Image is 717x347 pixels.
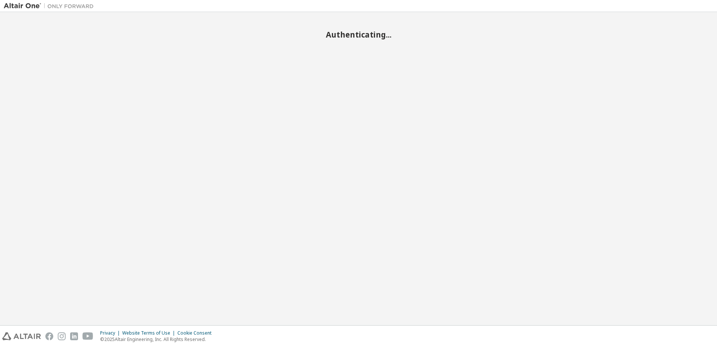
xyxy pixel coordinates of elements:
[100,336,216,342] p: © 2025 Altair Engineering, Inc. All Rights Reserved.
[82,332,93,340] img: youtube.svg
[100,330,122,336] div: Privacy
[70,332,78,340] img: linkedin.svg
[122,330,177,336] div: Website Terms of Use
[58,332,66,340] img: instagram.svg
[4,30,713,39] h2: Authenticating...
[177,330,216,336] div: Cookie Consent
[4,2,97,10] img: Altair One
[45,332,53,340] img: facebook.svg
[2,332,41,340] img: altair_logo.svg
